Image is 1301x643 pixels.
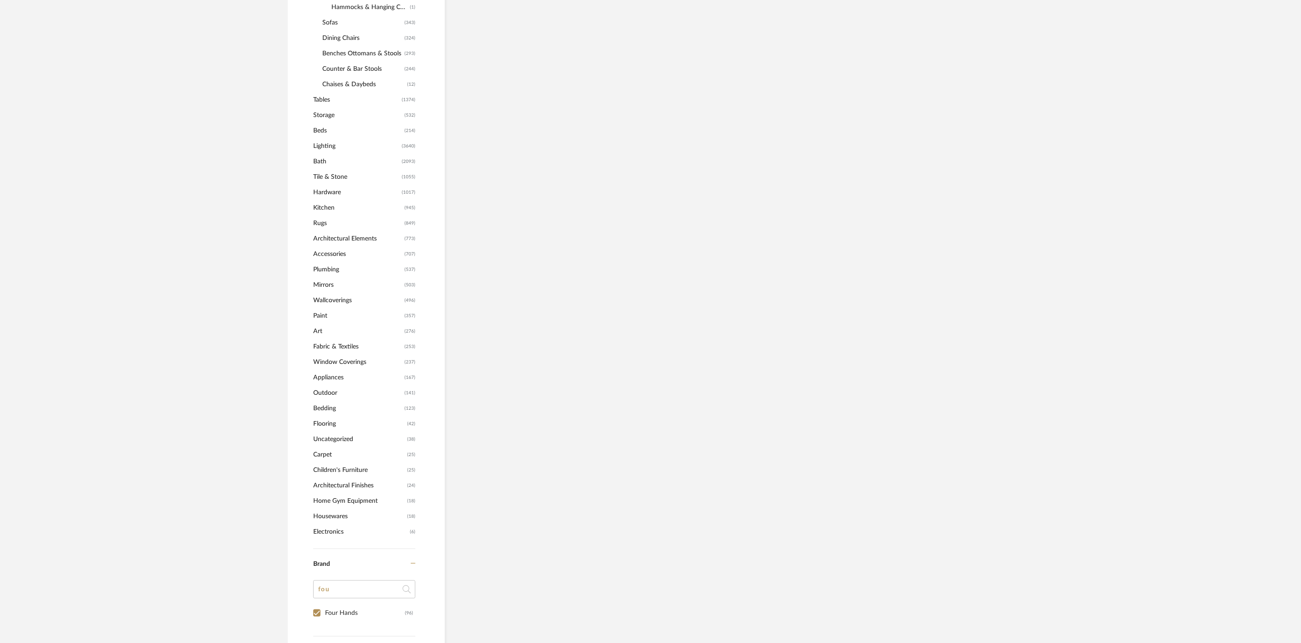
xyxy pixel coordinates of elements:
[404,386,415,400] span: (141)
[404,62,415,76] span: (244)
[313,509,405,524] span: Housewares
[313,324,402,339] span: Art
[313,354,402,370] span: Window Coverings
[404,293,415,308] span: (496)
[404,262,415,277] span: (537)
[313,262,402,277] span: Plumbing
[404,370,415,385] span: (167)
[407,509,415,524] span: (18)
[404,231,415,246] span: (773)
[322,15,402,30] span: Sofas
[322,46,402,61] span: Benches Ottomans & Stools
[404,324,415,339] span: (276)
[313,308,402,324] span: Paint
[313,580,415,599] input: Search Brands
[313,416,405,432] span: Flooring
[313,216,402,231] span: Rugs
[404,15,415,30] span: (343)
[313,370,402,385] span: Appliances
[313,138,399,154] span: Lighting
[402,185,415,200] span: (1017)
[313,231,402,246] span: Architectural Elements
[402,139,415,153] span: (3640)
[313,462,405,478] span: Children's Furniture
[313,108,402,123] span: Storage
[402,154,415,169] span: (2093)
[313,169,399,185] span: Tile & Stone
[404,201,415,215] span: (945)
[404,247,415,261] span: (707)
[404,216,415,231] span: (849)
[313,524,408,540] span: Electronics
[313,154,399,169] span: Bath
[404,46,415,61] span: (293)
[402,93,415,107] span: (1374)
[405,606,413,620] div: (96)
[313,401,402,416] span: Bedding
[407,77,415,92] span: (12)
[402,170,415,184] span: (1055)
[407,447,415,462] span: (25)
[407,494,415,508] span: (18)
[407,417,415,431] span: (42)
[313,246,402,262] span: Accessories
[313,339,402,354] span: Fabric & Textiles
[407,478,415,493] span: (24)
[407,432,415,447] span: (38)
[404,355,415,369] span: (237)
[313,432,405,447] span: Uncategorized
[322,77,405,92] span: Chaises & Daybeds
[404,123,415,138] span: (214)
[313,277,402,293] span: Mirrors
[404,108,415,123] span: (532)
[325,606,405,620] div: Four Hands
[404,401,415,416] span: (123)
[410,525,415,539] span: (6)
[322,30,402,46] span: Dining Chairs
[313,447,405,462] span: Carpet
[313,493,405,509] span: Home Gym Equipment
[404,309,415,323] span: (357)
[313,92,399,108] span: Tables
[313,385,402,401] span: Outdoor
[404,339,415,354] span: (253)
[404,278,415,292] span: (503)
[313,561,330,567] span: Brand
[313,123,402,138] span: Beds
[313,185,399,200] span: Hardware
[313,293,402,308] span: Wallcoverings
[322,61,402,77] span: Counter & Bar Stools
[407,463,415,477] span: (25)
[404,31,415,45] span: (324)
[313,200,402,216] span: Kitchen
[313,478,405,493] span: Architectural Finishes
